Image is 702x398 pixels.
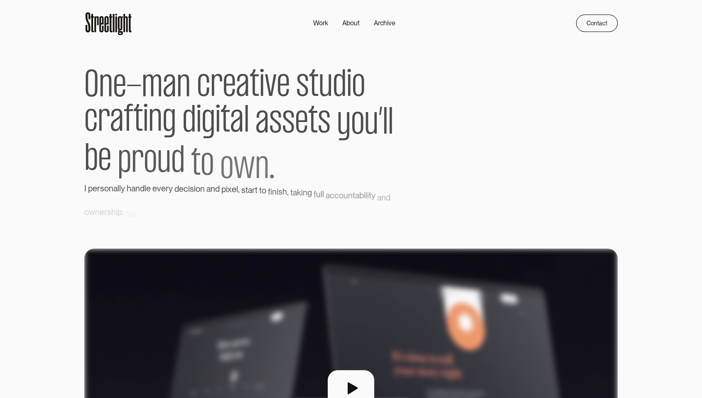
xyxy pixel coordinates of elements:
span: y [121,182,125,195]
span: p [221,183,226,195]
span: e [179,182,184,195]
span: m [142,69,163,103]
span: a [131,182,135,195]
span: d [140,182,145,195]
span: r [131,144,144,179]
span: n [272,185,277,198]
span: e [100,206,104,218]
span: e [98,142,111,177]
span: a [236,69,250,103]
div: Contact [587,18,607,28]
span: r [210,69,223,103]
span: s [269,105,282,139]
span: . [269,151,275,185]
span: c [334,189,339,202]
span: v [265,69,277,103]
span: o [104,182,109,195]
span: n [303,186,307,199]
span: d [386,191,390,203]
span: i [259,69,265,103]
span: v [157,182,161,195]
span: l [383,106,388,140]
span: a [377,191,381,203]
span: n [381,191,386,203]
span: l [388,106,393,140]
span: t [221,104,230,138]
span: N [125,208,131,220]
span: o [352,68,365,103]
a: Work [306,16,335,30]
span: o [196,182,200,195]
span: f [314,188,316,200]
span: t [369,189,371,202]
span: r [98,103,110,138]
span: s [107,206,111,218]
span: O [84,69,99,103]
span: l [322,188,324,200]
span: . [122,206,124,218]
a: About [335,16,367,30]
span: l [145,182,146,195]
span: i [364,189,366,202]
span: d [215,183,220,195]
span: o [144,144,157,179]
span: f [268,185,270,198]
span: i [215,104,221,138]
span: i [346,68,352,103]
span: e [113,69,126,103]
span: , [287,185,289,198]
span: e [93,182,97,195]
a: Archive [367,16,403,30]
span: n [177,69,191,103]
span: h [127,182,131,195]
span: u [364,106,378,140]
span: s [241,183,245,196]
span: s [100,182,104,195]
span: w [89,206,95,218]
span: n [135,182,140,195]
span: i [196,104,201,138]
span: i [277,185,278,198]
span: s [278,185,282,198]
span: s [296,68,309,103]
span: l [244,104,249,138]
span: p [118,144,131,179]
span: a [248,183,252,196]
span: n [348,189,353,202]
span: p [118,206,122,218]
span: r [252,183,255,196]
span: e [152,182,157,195]
span: c [330,189,334,202]
span: n [109,182,113,195]
span: l [236,183,238,195]
span: o [339,189,344,202]
span: t [353,189,355,202]
span: o [220,151,233,185]
span: h [111,206,116,218]
span: w [233,151,255,185]
span: l [321,188,322,200]
span: e [232,183,236,195]
span: c [184,182,188,195]
span: n [211,183,215,195]
span: b [84,142,98,177]
span: a [163,69,177,103]
span: t [250,69,259,103]
span: a [230,104,244,138]
span: t [308,105,318,139]
span: i [188,182,190,195]
span: h [282,185,287,198]
span: o [351,106,364,140]
span: , [238,183,240,195]
span: t [133,103,143,138]
span: a [293,186,297,199]
span: u [319,68,333,103]
span: t [309,68,319,103]
span: d [333,68,346,103]
span: d [171,144,185,179]
span: e [161,182,166,195]
span: t [245,183,248,196]
span: - [126,69,142,103]
span: p [88,182,93,195]
span: a [206,183,211,195]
